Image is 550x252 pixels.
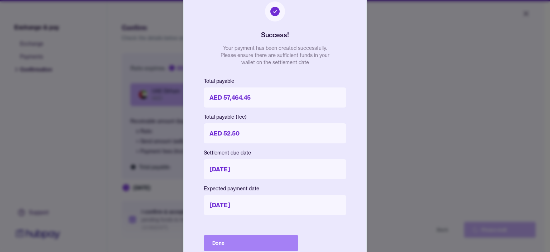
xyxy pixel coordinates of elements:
[218,44,332,66] p: Your payment has been created successfully. Please ensure there are sufficient funds in your wall...
[261,30,289,40] h2: Success!
[204,77,346,85] p: Total payable
[204,113,346,120] p: Total payable (fee)
[204,235,298,251] button: Done
[204,149,346,156] p: Settlement due date
[204,195,346,215] p: [DATE]
[204,123,346,143] p: AED 52.50
[204,87,346,108] p: AED 57,464.45
[204,185,346,192] p: Expected payment date
[204,159,346,179] p: [DATE]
